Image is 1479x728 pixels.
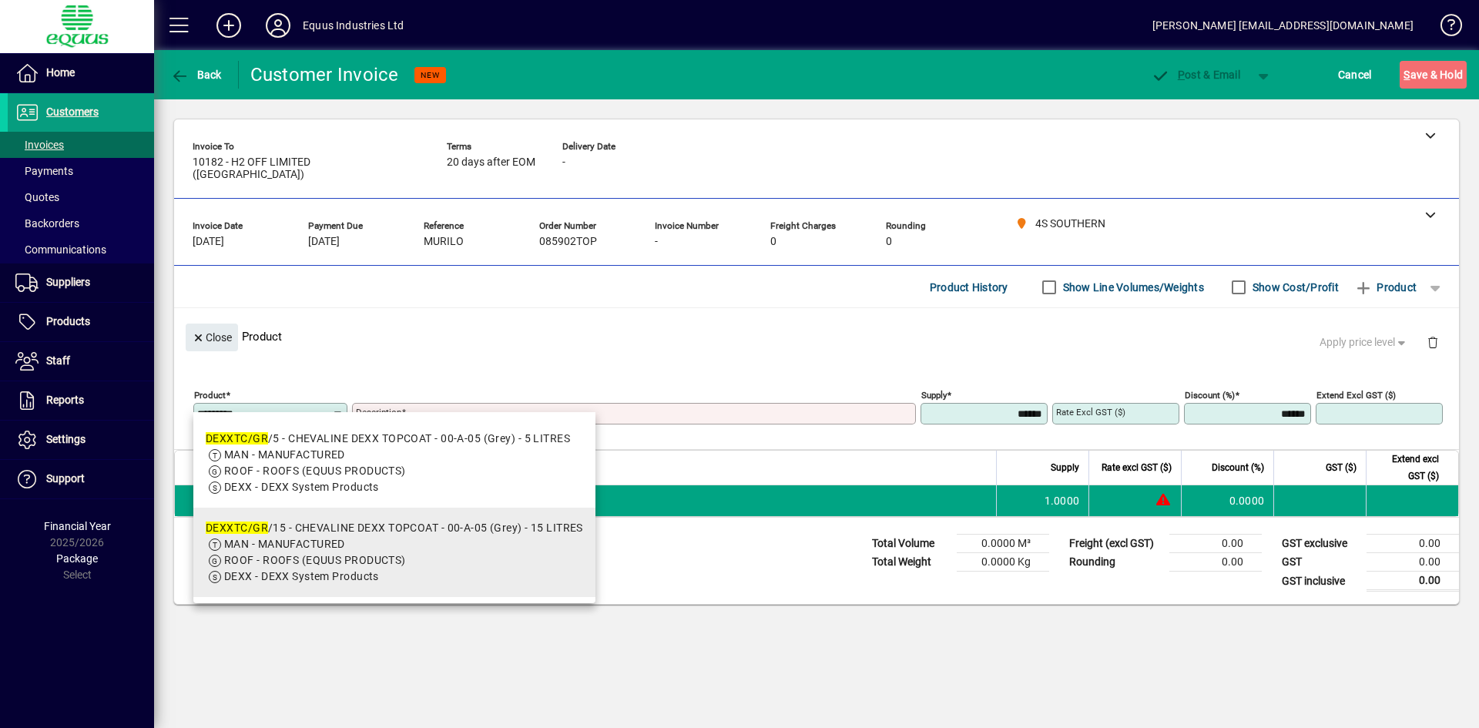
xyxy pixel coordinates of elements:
[206,522,268,534] em: DEXXTC/GR
[1326,459,1357,476] span: GST ($)
[224,448,345,461] span: MAN - MANUFACTURED
[224,465,406,477] span: ROOF - ROOFS (EQUUS PRODUCTS)
[46,106,99,118] span: Customers
[8,184,154,210] a: Quotes
[930,275,1008,300] span: Product History
[1178,69,1185,81] span: P
[1400,61,1467,89] button: Save & Hold
[192,325,232,351] span: Close
[46,433,86,445] span: Settings
[8,237,154,263] a: Communications
[224,481,379,493] span: DEXX - DEXX System Products
[204,12,253,39] button: Add
[154,61,239,89] app-page-header-button: Back
[15,165,73,177] span: Payments
[206,431,570,447] div: /5 - CHEVALINE DEXX TOPCOAT - 00-A-05 (Grey) - 5 LITRES
[1316,390,1396,401] mat-label: Extend excl GST ($)
[1061,553,1169,572] td: Rounding
[253,12,303,39] button: Profile
[1061,535,1169,553] td: Freight (excl GST)
[308,236,340,248] span: [DATE]
[8,54,154,92] a: Home
[1274,553,1367,572] td: GST
[250,62,399,87] div: Customer Invoice
[186,324,238,351] button: Close
[864,535,957,553] td: Total Volume
[770,236,776,248] span: 0
[1338,62,1372,87] span: Cancel
[224,538,345,550] span: MAN - MANUFACTURED
[1367,553,1459,572] td: 0.00
[562,156,565,169] span: -
[1212,459,1264,476] span: Discount (%)
[921,390,947,401] mat-label: Supply
[1334,61,1376,89] button: Cancel
[1320,334,1409,351] span: Apply price level
[193,418,595,508] mat-option: DEXXTC/GR/5 - CHEVALINE DEXX TOPCOAT - 00-A-05 (Grey) - 5 LITRES
[303,13,404,38] div: Equus Industries Ltd
[8,342,154,381] a: Staff
[1274,572,1367,591] td: GST inclusive
[193,236,224,248] span: [DATE]
[1414,335,1451,349] app-page-header-button: Delete
[8,210,154,237] a: Backorders
[1404,62,1463,87] span: ave & Hold
[224,554,406,566] span: ROOF - ROOFS (EQUUS PRODUCTS)
[8,132,154,158] a: Invoices
[15,139,64,151] span: Invoices
[1404,69,1410,81] span: S
[8,303,154,341] a: Products
[1274,535,1367,553] td: GST exclusive
[46,66,75,79] span: Home
[1152,13,1414,38] div: [PERSON_NAME] [EMAIL_ADDRESS][DOMAIN_NAME]
[1056,407,1125,418] mat-label: Rate excl GST ($)
[1151,69,1240,81] span: ost & Email
[1181,485,1273,516] td: 0.0000
[174,308,1459,364] div: Product
[46,394,84,406] span: Reports
[46,315,90,327] span: Products
[957,535,1049,553] td: 0.0000 M³
[182,330,242,344] app-page-header-button: Close
[15,191,59,203] span: Quotes
[421,70,440,80] span: NEW
[356,407,401,418] mat-label: Description
[1169,535,1262,553] td: 0.00
[8,421,154,459] a: Settings
[8,460,154,498] a: Support
[447,156,535,169] span: 20 days after EOM
[539,236,597,248] span: 085902TOP
[44,520,111,532] span: Financial Year
[1367,535,1459,553] td: 0.00
[193,508,595,597] mat-option: DEXXTC/GR/15 - CHEVALINE DEXX TOPCOAT - 00-A-05 (Grey) - 15 LITRES
[166,61,226,89] button: Back
[1313,329,1415,357] button: Apply price level
[46,276,90,288] span: Suppliers
[46,472,85,485] span: Support
[8,263,154,302] a: Suppliers
[8,381,154,420] a: Reports
[1376,451,1439,485] span: Extend excl GST ($)
[193,156,424,181] span: 10182 - H2 OFF LIMITED ([GEOGRAPHIC_DATA])
[957,553,1049,572] td: 0.0000 Kg
[424,236,464,248] span: MURILO
[864,553,957,572] td: Total Weight
[56,552,98,565] span: Package
[46,354,70,367] span: Staff
[206,520,583,536] div: /15 - CHEVALINE DEXX TOPCOAT - 00-A-05 (Grey) - 15 LITRES
[655,236,658,248] span: -
[1367,572,1459,591] td: 0.00
[886,236,892,248] span: 0
[15,217,79,230] span: Backorders
[1060,280,1204,295] label: Show Line Volumes/Weights
[224,570,379,582] span: DEXX - DEXX System Products
[1045,493,1080,508] span: 1.0000
[1429,3,1460,53] a: Knowledge Base
[1143,61,1248,89] button: Post & Email
[1169,553,1262,572] td: 0.00
[924,273,1015,301] button: Product History
[1249,280,1339,295] label: Show Cost/Profit
[170,69,222,81] span: Back
[1414,324,1451,361] button: Delete
[1102,459,1172,476] span: Rate excl GST ($)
